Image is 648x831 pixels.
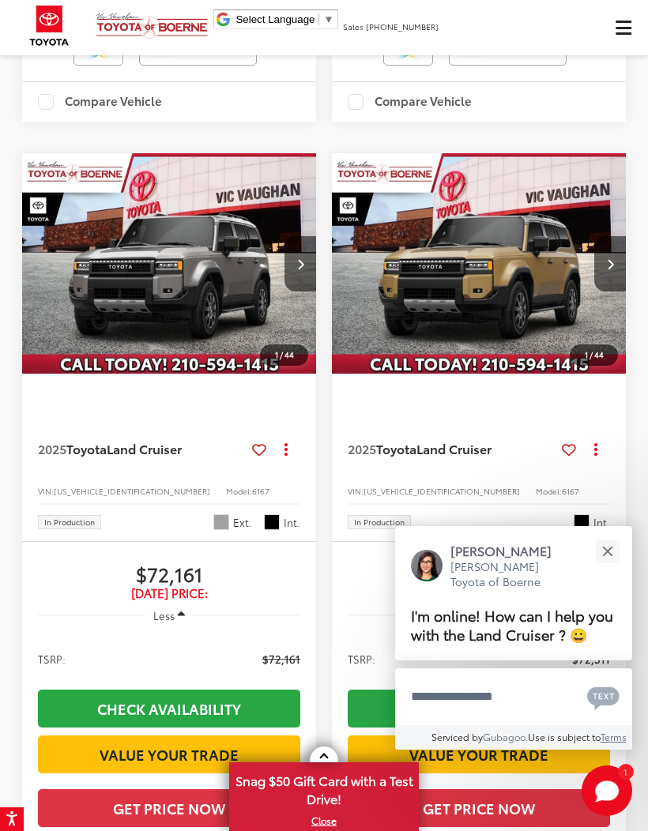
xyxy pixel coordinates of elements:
[235,13,333,25] a: Select Language​
[574,514,590,530] span: Black Leather
[38,735,300,773] a: Value Your Trade
[284,348,294,360] span: 44
[38,690,300,728] a: Check Availability
[284,442,288,455] span: dropdown dots
[275,348,278,360] span: 1
[594,442,597,455] span: dropdown dots
[348,94,472,110] label: Compare Vehicle
[416,439,492,457] span: Land Cruiser
[562,485,579,497] span: 6167
[450,559,567,590] p: [PERSON_NAME] Toyota of Boerne
[348,690,610,728] a: Check Availability
[273,435,300,463] button: Actions
[233,515,252,530] span: Ext.
[376,439,416,457] span: Toyota
[348,735,610,773] a: Value Your Trade
[348,651,375,667] span: TSRP:
[395,526,632,750] div: Close[PERSON_NAME][PERSON_NAME] Toyota of BoerneI'm online! How can I help you with the Land Crui...
[284,236,316,291] button: Next image
[264,514,280,530] span: Black Leather
[38,651,66,667] span: TSRP:
[354,518,405,526] span: In Production
[145,601,193,630] button: Less
[624,768,627,775] span: 1
[348,585,610,601] span: [DATE] Price:
[284,515,300,530] span: Int.
[348,439,376,457] span: 2025
[582,765,632,816] svg: Start Chat
[262,651,300,667] span: $72,161
[582,679,624,714] button: Chat with SMS
[96,12,209,39] img: Vic Vaughan Toyota of Boerne
[21,153,318,375] img: 2025 Toyota Land Cruiser Land Cruiser
[450,542,567,559] p: [PERSON_NAME]
[54,485,210,497] span: [US_VEHICLE_IDENTIFICATION_NUMBER]
[38,439,66,457] span: 2025
[278,349,284,360] span: /
[582,435,610,463] button: Actions
[585,348,588,360] span: 1
[431,730,483,743] span: Serviced by
[343,21,364,32] span: Sales
[366,21,439,32] span: [PHONE_NUMBER]
[38,440,246,457] a: 2025ToyotaLand Cruiser
[21,153,318,374] div: 2025 Toyota Land Cruiser Land Cruiser 0
[107,439,182,457] span: Land Cruiser
[318,13,319,25] span: ​
[66,439,107,457] span: Toyota
[590,534,624,568] button: Close
[483,730,528,743] a: Gubagoo.
[348,440,556,457] a: 2025ToyotaLand Cruiser
[594,236,626,291] button: Next image
[594,348,604,360] span: 44
[348,789,610,827] button: Get Price Now
[153,608,175,622] span: Less
[38,94,162,110] label: Compare Vehicle
[587,685,620,710] svg: Text
[593,515,610,530] span: Int.
[348,485,364,497] span: VIN:
[331,153,627,375] img: 2025 Toyota Land Cruiser Land Cruiser
[331,153,627,374] div: 2025 Toyota Land Cruiser Land Cruiser 0
[395,668,632,725] textarea: Type your message
[38,789,300,827] button: Get Price Now
[21,153,318,374] a: 2025 Toyota Land Cruiser Land Cruiser2025 Toyota Land Cruiser Land Cruiser2025 Toyota Land Cruise...
[528,730,601,743] span: Use is subject to
[536,485,562,497] span: Model:
[348,562,610,585] span: $72,511
[601,730,627,743] a: Terms
[323,13,333,25] span: ▼
[38,485,54,497] span: VIN:
[226,485,252,497] span: Model:
[235,13,315,25] span: Select Language
[588,349,594,360] span: /
[38,562,300,585] span: $72,161
[582,765,632,816] button: Toggle Chat Window
[331,153,627,374] a: 2025 Toyota Land Cruiser Land Cruiser2025 Toyota Land Cruiser Land Cruiser2025 Toyota Land Cruise...
[231,764,417,812] span: Snag $50 Gift Card with a Test Drive!
[38,585,300,601] span: [DATE] Price:
[411,604,613,645] span: I'm online! How can I help you with the Land Cruiser ? 😀
[213,514,229,530] span: Meteor Shower
[44,518,95,526] span: In Production
[364,485,520,497] span: [US_VEHICLE_IDENTIFICATION_NUMBER]
[252,485,269,497] span: 6167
